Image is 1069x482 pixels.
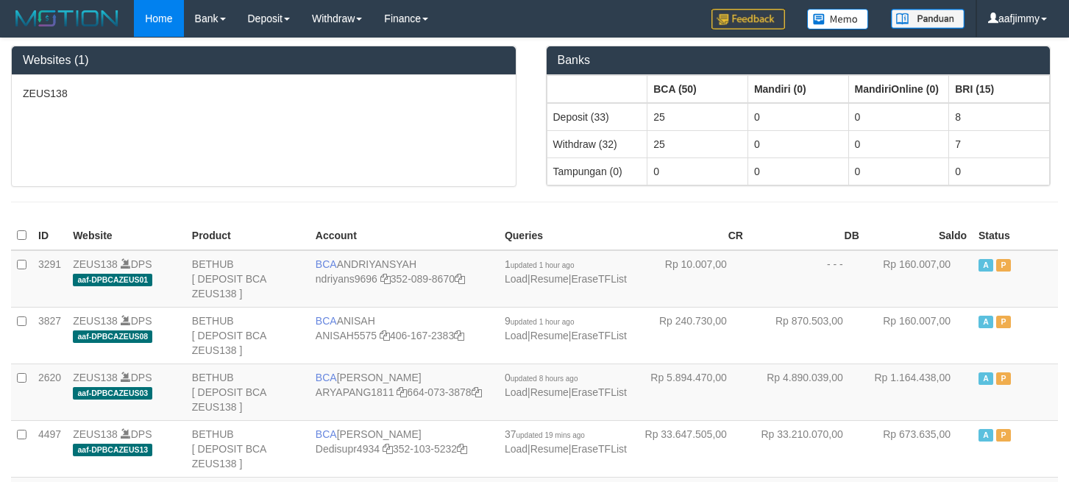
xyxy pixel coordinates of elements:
a: Copy Dedisupr4934 to clipboard [383,443,393,455]
td: 0 [747,103,848,131]
td: Rp 240.730,00 [633,307,749,364]
td: 2620 [32,364,67,420]
span: | | [505,258,627,285]
td: Rp 870.503,00 [749,307,865,364]
td: DPS [67,420,186,477]
a: ZEUS138 [73,372,118,383]
td: 0 [647,157,748,185]
h3: Banks [558,54,1040,67]
th: Group: activate to sort column ascending [747,75,848,103]
span: 1 [505,258,575,270]
span: aaf-DPBCAZEUS13 [73,444,152,456]
td: 7 [949,130,1050,157]
a: Copy ndriyans9696 to clipboard [380,273,391,285]
th: Product [186,221,310,250]
a: ARYAPANG1811 [316,386,394,398]
a: Copy 4061672383 to clipboard [454,330,464,341]
td: Rp 5.894.470,00 [633,364,749,420]
td: ANDRIYANSYAH 352-089-8670 [310,250,499,308]
th: Group: activate to sort column ascending [647,75,748,103]
td: BETHUB [ DEPOSIT BCA ZEUS138 ] [186,420,310,477]
td: 3827 [32,307,67,364]
a: Load [505,330,528,341]
span: BCA [316,315,337,327]
span: | | [505,315,627,341]
a: Copy 3520898670 to clipboard [455,273,465,285]
span: aaf-DPBCAZEUS01 [73,274,152,286]
span: updated 19 mins ago [516,431,585,439]
td: BETHUB [ DEPOSIT BCA ZEUS138 ] [186,364,310,420]
a: Copy ARYAPANG1811 to clipboard [397,386,407,398]
a: Load [505,443,528,455]
td: Rp 33.647.505,00 [633,420,749,477]
th: Group: activate to sort column ascending [547,75,647,103]
th: ID [32,221,67,250]
th: Group: activate to sort column ascending [848,75,949,103]
th: Status [973,221,1058,250]
a: EraseTFList [572,273,627,285]
span: updated 1 hour ago [511,261,575,269]
td: 0 [848,130,949,157]
th: Saldo [865,221,973,250]
p: ZEUS138 [23,86,505,101]
td: Rp 1.164.438,00 [865,364,973,420]
img: Button%20Memo.svg [807,9,869,29]
a: EraseTFList [572,386,627,398]
span: Paused [996,429,1011,442]
td: 0 [747,157,848,185]
a: Copy 3521035232 to clipboard [457,443,467,455]
td: - - - [749,250,865,308]
td: Tampungan (0) [547,157,647,185]
span: BCA [316,258,337,270]
td: Rp 4.890.039,00 [749,364,865,420]
td: DPS [67,364,186,420]
span: aaf-DPBCAZEUS08 [73,330,152,343]
a: Resume [530,330,569,341]
td: 8 [949,103,1050,131]
td: DPS [67,250,186,308]
th: DB [749,221,865,250]
td: [PERSON_NAME] 664-073-3878 [310,364,499,420]
td: Withdraw (32) [547,130,647,157]
td: DPS [67,307,186,364]
span: 9 [505,315,575,327]
td: 25 [647,103,748,131]
a: Load [505,273,528,285]
th: CR [633,221,749,250]
td: Rp 160.007,00 [865,250,973,308]
td: Rp 160.007,00 [865,307,973,364]
span: BCA [316,428,337,440]
span: 37 [505,428,585,440]
a: EraseTFList [572,443,627,455]
td: 0 [848,103,949,131]
td: 4497 [32,420,67,477]
td: BETHUB [ DEPOSIT BCA ZEUS138 ] [186,307,310,364]
th: Queries [499,221,633,250]
span: | | [505,428,627,455]
span: Active [979,259,993,272]
td: 25 [647,130,748,157]
h3: Websites (1) [23,54,505,67]
td: Rp 33.210.070,00 [749,420,865,477]
a: Resume [530,443,569,455]
span: Active [979,429,993,442]
td: 0 [949,157,1050,185]
a: ndriyans9696 [316,273,377,285]
a: ZEUS138 [73,428,118,440]
img: Feedback.jpg [711,9,785,29]
span: updated 8 hours ago [511,375,578,383]
span: aaf-DPBCAZEUS03 [73,387,152,400]
span: | | [505,372,627,398]
th: Group: activate to sort column ascending [949,75,1050,103]
span: Paused [996,316,1011,328]
a: Resume [530,386,569,398]
a: EraseTFList [572,330,627,341]
span: BCA [316,372,337,383]
a: Resume [530,273,569,285]
th: Website [67,221,186,250]
a: ZEUS138 [73,258,118,270]
span: 0 [505,372,578,383]
a: ANISAH5575 [316,330,377,341]
span: Paused [996,259,1011,272]
td: [PERSON_NAME] 352-103-5232 [310,420,499,477]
